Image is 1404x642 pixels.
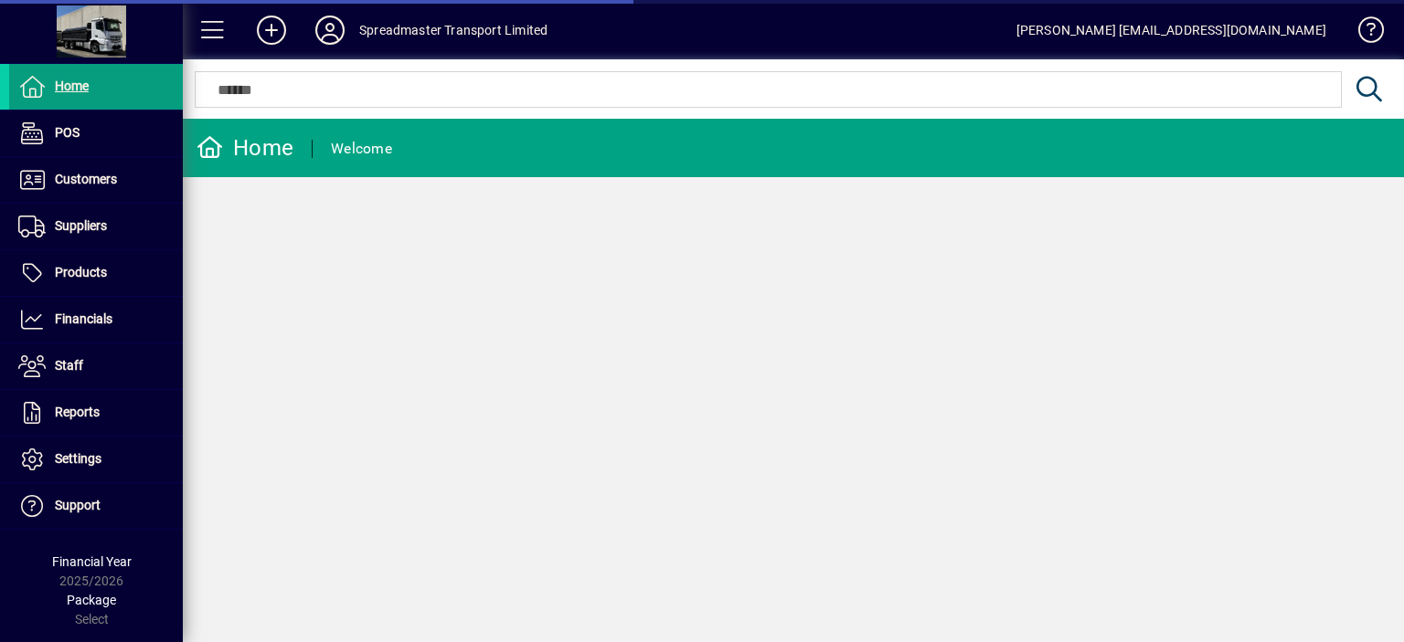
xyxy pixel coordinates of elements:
[9,483,183,529] a: Support
[55,218,107,233] span: Suppliers
[301,14,359,47] button: Profile
[55,405,100,419] span: Reports
[9,343,183,389] a: Staff
[242,14,301,47] button: Add
[9,297,183,342] a: Financials
[9,250,183,296] a: Products
[55,311,112,326] span: Financials
[52,554,132,569] span: Financial Year
[1016,16,1326,45] div: [PERSON_NAME] [EMAIL_ADDRESS][DOMAIN_NAME]
[55,79,89,93] span: Home
[55,265,107,279] span: Products
[55,451,101,466] span: Settings
[197,133,293,163] div: Home
[9,437,183,482] a: Settings
[55,172,117,186] span: Customers
[9,111,183,156] a: POS
[9,204,183,249] a: Suppliers
[331,134,392,163] div: Welcome
[1345,4,1381,63] a: Knowledge Base
[9,390,183,436] a: Reports
[55,498,101,512] span: Support
[359,16,548,45] div: Spreadmaster Transport Limited
[9,157,183,203] a: Customers
[55,358,83,373] span: Staff
[67,593,116,607] span: Package
[55,125,80,140] span: POS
